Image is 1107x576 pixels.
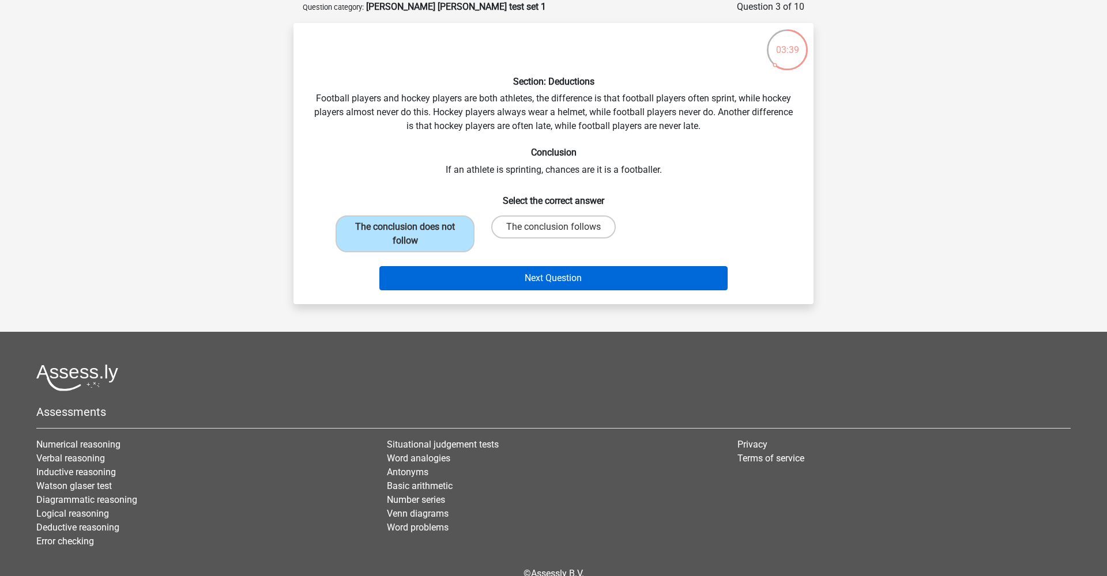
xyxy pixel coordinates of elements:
[336,215,475,252] label: The conclusion does not follow
[36,508,109,519] a: Logical reasoning
[36,522,119,533] a: Deductive reasoning
[36,364,118,391] img: Assessly logo
[36,405,1071,419] h5: Assessments
[387,508,449,519] a: Venn diagrams
[737,439,767,450] a: Privacy
[387,522,449,533] a: Word problems
[36,480,112,491] a: Watson glaser test
[491,215,616,238] label: The conclusion follows
[312,186,795,206] h6: Select the correct answer
[387,494,445,505] a: Number series
[36,467,116,478] a: Inductive reasoning
[36,494,137,505] a: Diagrammatic reasoning
[387,439,499,450] a: Situational judgement tests
[379,266,728,290] button: Next Question
[303,3,364,12] small: Question category:
[387,453,450,464] a: Word analogies
[298,32,809,295] div: Football players and hockey players are both athletes, the difference is that football players of...
[766,28,809,57] div: 03:39
[737,453,804,464] a: Terms of service
[366,1,546,12] strong: [PERSON_NAME] [PERSON_NAME] test set 1
[36,439,121,450] a: Numerical reasoning
[312,147,795,158] h6: Conclusion
[36,453,105,464] a: Verbal reasoning
[387,467,428,478] a: Antonyms
[312,76,795,87] h6: Section: Deductions
[36,536,94,547] a: Error checking
[387,480,453,491] a: Basic arithmetic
